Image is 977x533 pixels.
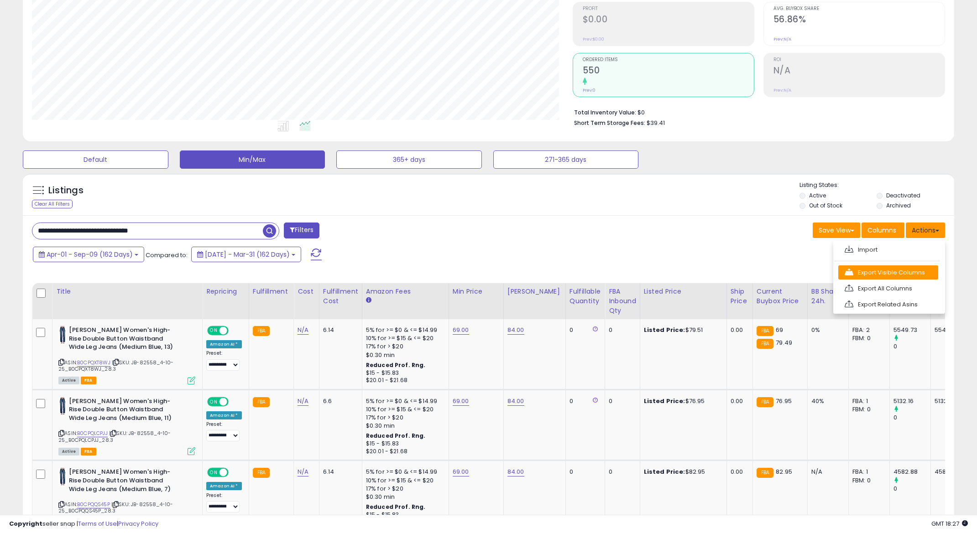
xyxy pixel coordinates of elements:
[935,326,959,334] div: 5549.73
[644,467,685,476] b: Listed Price:
[208,469,219,476] span: ON
[58,430,171,443] span: | SKU: JB-82558_4-10-25_B0CPQLCPJJ_28.3
[366,503,426,511] b: Reduced Prof. Rng.
[852,397,883,405] div: FBA: 1
[757,326,773,336] small: FBA
[893,414,930,422] div: 0
[58,397,195,455] div: ASIN:
[191,247,301,262] button: [DATE] - Mar-31 (162 Days)
[9,519,42,528] strong: Copyright
[776,397,792,405] span: 76.95
[773,14,945,26] h2: 56.86%
[776,326,783,334] span: 69
[77,501,110,508] a: B0CPQQS45P
[574,109,636,116] b: Total Inventory Value:
[773,88,791,93] small: Prev: N/A
[773,57,945,62] span: ROI
[757,287,804,306] div: Current Buybox Price
[118,519,158,528] a: Privacy Policy
[644,397,720,405] div: $76.95
[208,398,219,405] span: ON
[366,287,445,296] div: Amazon Fees
[453,467,469,476] a: 69.00
[773,65,945,78] h2: N/A
[77,430,108,437] a: B0CPQLCPJJ
[366,493,442,501] div: $0.30 min
[757,339,773,349] small: FBA
[838,297,938,311] a: Export Related Asins
[935,468,959,476] div: 4582.88
[323,287,358,306] div: Fulfillment Cost
[574,119,645,127] b: Short Term Storage Fees:
[852,326,883,334] div: FBA: 2
[9,520,158,528] div: seller snap | |
[366,405,442,414] div: 10% for >= $15 & <= $20
[58,501,173,514] span: | SKU: JB-82558_4-10-25_B0CPQQS45P_28.3
[366,326,442,334] div: 5% for >= $0 & <= $14.99
[644,468,720,476] div: $82.95
[838,281,938,295] a: Export All Columns
[58,359,173,373] span: | SKU: JB-82558_4-10-25_B0CPQXT8WJ_28.3
[366,351,442,359] div: $0.30 min
[58,326,67,344] img: 314nHRiDsAL._SL40_.jpg
[298,397,308,406] a: N/A
[773,36,791,42] small: Prev: N/A
[574,106,938,117] li: $0
[453,326,469,335] a: 69.00
[81,448,96,455] span: FBA
[507,287,562,296] div: [PERSON_NAME]
[206,411,242,419] div: Amazon AI *
[206,287,245,296] div: Repricing
[58,448,79,455] span: All listings currently available for purchase on Amazon
[284,223,319,238] button: Filters
[206,421,242,442] div: Preset:
[583,65,754,78] h2: 550
[852,476,883,485] div: FBM: 0
[453,287,500,296] div: Min Price
[208,327,219,335] span: ON
[507,467,524,476] a: 84.00
[569,326,598,334] div: 0
[583,57,754,62] span: Ordered Items
[33,247,144,262] button: Apr-01 - Sep-09 (162 Days)
[583,36,604,42] small: Prev: $0.00
[893,485,930,493] div: 0
[366,448,442,455] div: $20.01 - $21.68
[366,414,442,422] div: 17% for > $20
[838,265,938,279] a: Export Visible Columns
[507,397,524,406] a: 84.00
[58,326,195,383] div: ASIN:
[366,334,442,342] div: 10% for >= $15 & <= $20
[206,482,242,490] div: Amazon AI *
[931,519,968,528] span: 2025-09-10 18:27 GMT
[862,223,904,238] button: Columns
[366,377,442,384] div: $20.01 - $21.68
[180,150,325,169] button: Min/Max
[776,338,792,347] span: 79.49
[852,468,883,476] div: FBA: 1
[58,397,67,415] img: 314nHRiDsAL._SL40_.jpg
[569,397,598,405] div: 0
[773,6,945,11] span: Avg. Buybox Share
[453,397,469,406] a: 69.00
[366,361,426,369] b: Reduced Prof. Rng.
[336,150,482,169] button: 365+ days
[298,326,308,335] a: N/A
[813,223,860,238] button: Save View
[323,326,355,334] div: 6.14
[253,397,270,407] small: FBA
[731,468,746,476] div: 0.00
[838,243,938,257] a: Import
[886,191,920,199] label: Deactivated
[58,468,195,525] div: ASIN:
[366,485,442,493] div: 17% for > $20
[811,468,841,476] div: N/A
[583,6,754,11] span: Profit
[48,184,84,197] h5: Listings
[757,468,773,478] small: FBA
[569,468,598,476] div: 0
[58,377,79,384] span: All listings currently available for purchase on Amazon
[23,150,168,169] button: Default
[323,468,355,476] div: 6.14
[893,397,930,405] div: 5132.16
